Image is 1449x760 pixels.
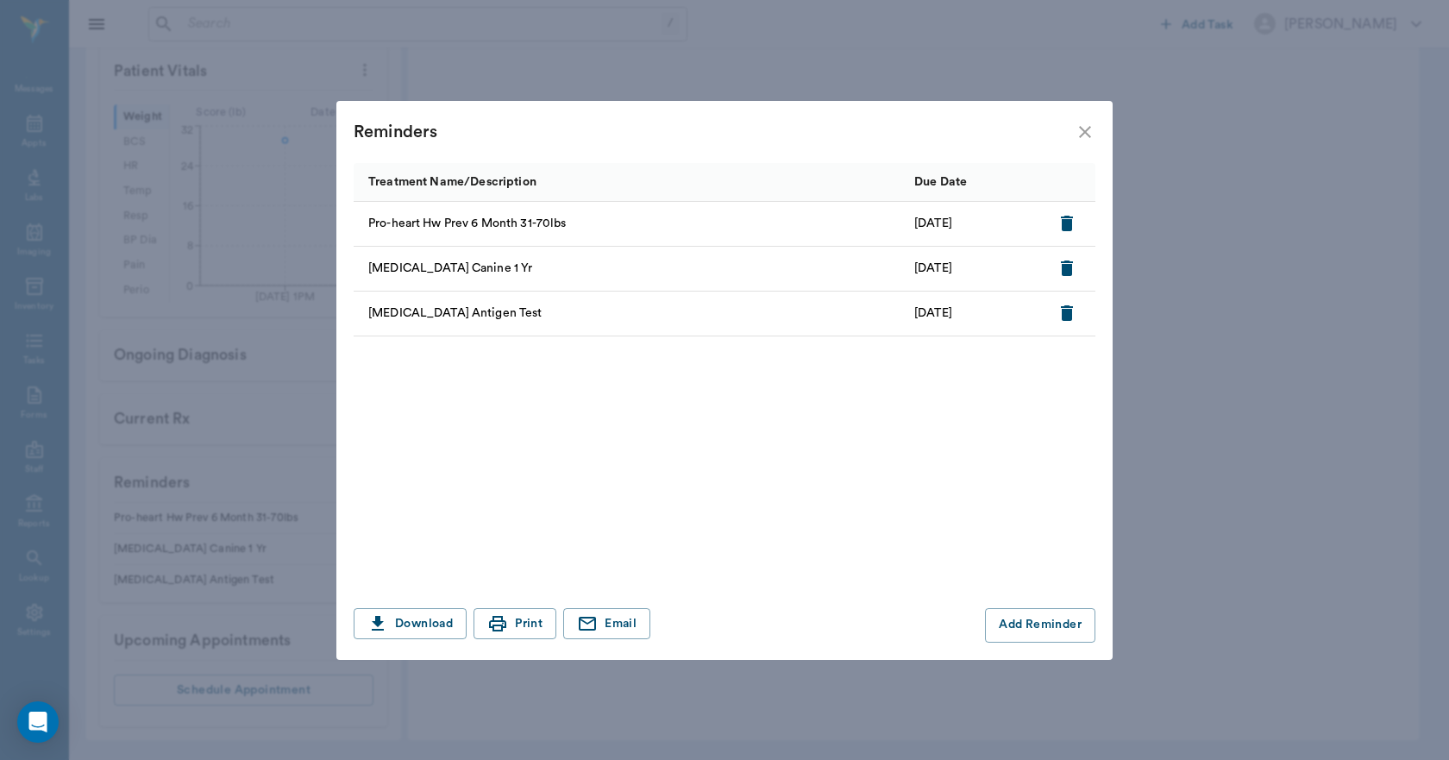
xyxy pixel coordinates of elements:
[354,118,1075,146] div: Reminders
[563,608,650,640] button: Email
[541,170,565,194] button: Sort
[914,215,952,233] p: [DATE]
[914,260,952,278] p: [DATE]
[906,162,1044,201] div: Due Date
[914,158,967,206] div: Due Date
[17,701,59,743] div: Open Intercom Messenger
[1075,122,1095,142] button: close
[985,608,1095,643] button: Add Reminder
[368,215,566,233] p: Pro-heart Hw Prev 6 Month 31-70lbs
[368,305,543,323] p: [MEDICAL_DATA] Antigen Test
[368,158,536,206] div: Treatment Name/Description
[354,608,467,640] button: Download
[474,608,556,640] button: Print
[354,162,906,201] div: Treatment Name/Description
[914,305,952,323] p: [DATE]
[1057,170,1081,194] button: Sort
[368,260,532,278] p: [MEDICAL_DATA] Canine 1 Yr
[971,170,995,194] button: Sort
